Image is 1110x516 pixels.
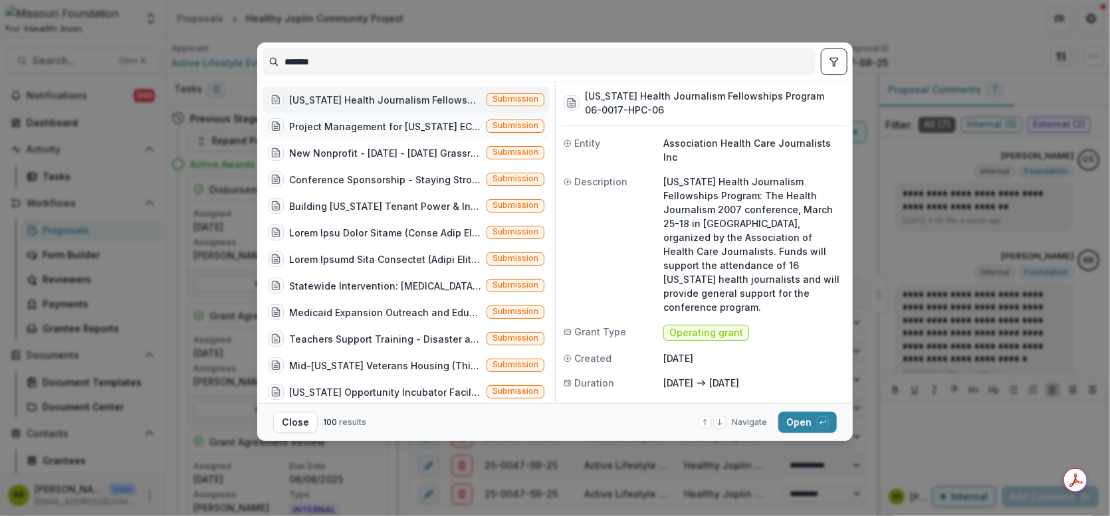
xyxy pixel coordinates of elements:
[732,416,767,428] span: Navigate
[663,175,845,314] p: [US_STATE] Health Journalism Fellowships Program: The Health Journalism 2007 conference, March 25...
[289,146,481,160] div: New Nonprofit - [DATE] - [DATE] Grassroots Efforts to Address FID - RFA
[663,376,693,390] p: [DATE]
[289,279,481,293] div: Statewide Intervention: [MEDICAL_DATA] ([US_STATE] State Alliance of YMCAs engages its 25 YMCA As...
[585,89,824,103] h3: [US_STATE] Health Journalism Fellowships Program
[709,376,739,390] p: [DATE]
[493,227,538,236] span: Submission
[289,93,481,107] div: [US_STATE] Health Journalism Fellowships Program ([US_STATE] Health Journalism Fellowships Progra...
[574,175,627,189] span: Description
[574,351,611,365] span: Created
[585,103,824,117] h3: 06-0017-HPC-06
[493,360,538,369] span: Submission
[493,387,538,396] span: Submission
[289,199,481,213] div: Building [US_STATE] Tenant Power & Infrastructure (Empower [US_STATE] is seeking to build on the ...
[289,359,481,373] div: Mid-[US_STATE] Veterans Housing (This project will support the development of 25 apartments for h...
[663,400,845,414] p: $30,000
[493,254,538,263] span: Submission
[273,412,318,433] button: Close
[289,332,481,346] div: Teachers Support Training - Disaster and Trauma Psychiatry (Follow-up and training for 25 teacher...
[778,412,837,433] button: Open
[289,226,481,240] div: Lorem Ipsu Dolor Sitame (Conse Adip Elits Doeius Temporin: Utlab Etdo M-4 Aliquae ad m veniam qui...
[493,147,538,157] span: Submission
[493,307,538,316] span: Submission
[493,174,538,183] span: Submission
[289,252,481,266] div: Lorem Ipsumd Sita Consectet (Adipi Elitse Doei Temporinc Utlabor Etdolore Mag Aliqu Enimad Mini V...
[663,351,845,365] p: [DATE]
[289,120,481,133] div: Project Management for [US_STATE] ECLIPSE Fund (Rooted Strategy proposes to serve as the strategi...
[574,136,600,150] span: Entity
[821,48,847,75] button: toggle filters
[574,325,626,339] span: Grant Type
[493,201,538,210] span: Submission
[289,173,481,187] div: Conference Sponsorship - Staying Strong for America's Families Sponsorship - [DATE]-[DATE] (Confe...
[493,94,538,104] span: Submission
[663,136,845,164] p: Association Health Care Journalists Inc
[574,400,625,414] span: Requested
[289,385,481,399] div: [US_STATE] Opportunity Incubator Facilitation (Openfields proposes to help plan and facilitate th...
[574,376,614,390] span: Duration
[669,327,743,339] span: Operating grant
[289,305,481,319] div: Medicaid Expansion Outreach and Education (MCU will build teams in congregations (25 Spring, 50 S...
[323,417,337,427] span: 100
[493,333,538,343] span: Submission
[339,417,366,427] span: results
[493,121,538,130] span: Submission
[493,280,538,290] span: Submission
